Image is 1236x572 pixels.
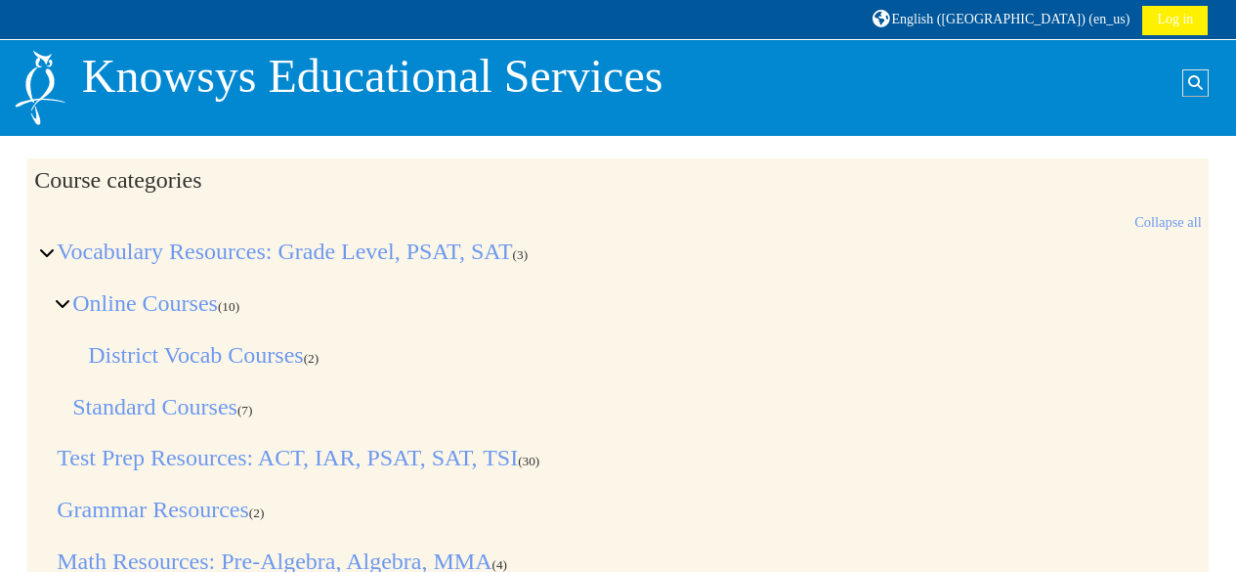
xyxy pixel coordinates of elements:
h2: Course categories [34,166,1202,195]
a: Collapse all [1134,214,1202,230]
p: Knowsys Educational Services [82,48,663,105]
a: Home [13,78,67,94]
span: Number of courses [249,506,265,520]
span: Number of courses [518,454,539,468]
span: Number of courses [237,403,253,418]
a: Online Courses [72,290,218,316]
a: District Vocab Courses [88,342,303,368]
span: Number of courses [304,351,320,366]
a: Standard Courses [72,394,237,419]
img: Logo [13,48,67,127]
a: Log in [1142,6,1208,35]
span: Number of courses [491,557,507,572]
a: English ([GEOGRAPHIC_DATA]) ‎(en_us)‎ [869,4,1132,34]
a: Vocabulary Resources: Grade Level, PSAT, SAT [57,239,512,264]
span: Number of courses [513,247,529,262]
a: Grammar Resources [57,497,249,522]
a: Test Prep Resources: ACT, IAR, PSAT, SAT, TSI [57,445,518,470]
span: English ([GEOGRAPHIC_DATA]) ‎(en_us)‎ [892,12,1130,26]
span: Number of courses [218,299,239,314]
